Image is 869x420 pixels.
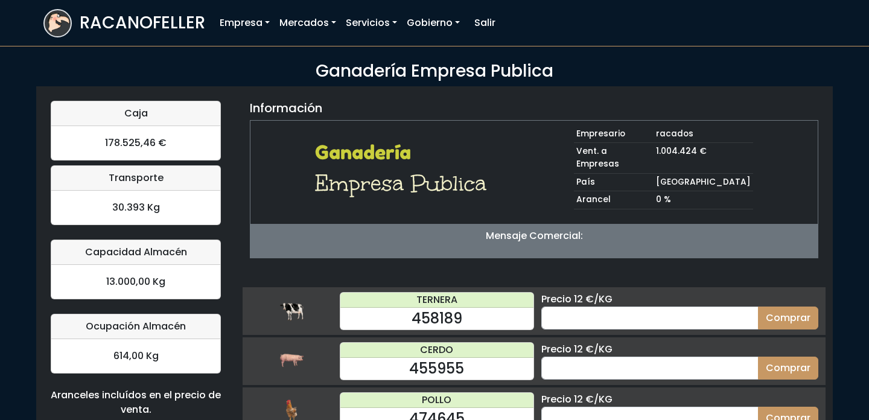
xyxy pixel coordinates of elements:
div: Transporte [51,166,220,191]
h5: Información [250,101,322,115]
div: Capacidad Almacén [51,240,220,265]
td: Arancel [574,191,654,209]
p: Mensaje Comercial: [250,229,818,243]
td: País [574,173,654,191]
div: Precio 12 €/KG [541,392,818,407]
img: logoracarojo.png [45,10,71,33]
div: POLLO [340,393,533,408]
div: Aranceles incluídos en el precio de venta. [51,388,221,417]
td: 0 % [654,191,753,209]
div: Ocupación Almacén [51,314,220,339]
td: [GEOGRAPHIC_DATA] [654,173,753,191]
div: 30.393 Kg [51,191,220,224]
a: Servicios [341,11,402,35]
div: 458189 [340,308,533,329]
a: RACANOFELLER [43,6,205,40]
a: Gobierno [402,11,465,35]
td: racados [654,126,753,143]
div: CERDO [340,343,533,358]
a: Salir [470,11,500,35]
h2: Ganadería [315,141,494,164]
h3: Ganadería Empresa Publica [43,61,826,81]
a: Empresa [215,11,275,35]
div: 178.525,46 € [51,126,220,160]
h1: Empresa Publica [315,169,494,198]
img: ternera.png [279,299,304,323]
div: 455955 [340,358,533,380]
div: 614,00 Kg [51,339,220,373]
div: 13.000,00 Kg [51,265,220,299]
div: Precio 12 €/KG [541,292,818,307]
div: Caja [51,101,220,126]
button: Comprar [758,357,818,380]
td: 1.004.424 € [654,143,753,173]
h3: RACANOFELLER [80,13,205,33]
div: Precio 12 €/KG [541,342,818,357]
img: cerdo.png [279,349,304,373]
div: TERNERA [340,293,533,308]
td: Vent. a Empresas [574,143,654,173]
button: Comprar [758,307,818,329]
a: Mercados [275,11,341,35]
td: Empresario [574,126,654,143]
